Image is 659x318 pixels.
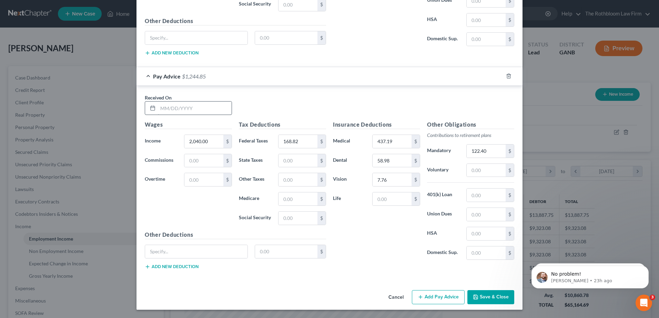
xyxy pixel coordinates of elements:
[145,50,199,56] button: Add new deduction
[235,135,275,148] label: Federal Taxes
[506,13,514,26] div: $
[506,227,514,240] div: $
[239,120,326,129] h5: Tax Deductions
[223,154,232,167] div: $
[424,208,463,221] label: Union Dues
[329,154,369,168] label: Dental
[506,246,514,259] div: $
[506,208,514,221] div: $
[424,227,463,241] label: HSA
[145,120,232,129] h5: Wages
[412,135,420,148] div: $
[184,135,223,148] input: 0.00
[373,173,412,186] input: 0.00
[317,192,326,205] div: $
[278,212,317,225] input: 0.00
[373,192,412,205] input: 0.00
[317,135,326,148] div: $
[373,154,412,167] input: 0.00
[373,135,412,148] input: 0.00
[141,173,181,187] label: Overtime
[412,154,420,167] div: $
[278,173,317,186] input: 0.00
[145,138,161,144] span: Income
[235,154,275,168] label: State Taxes
[506,189,514,202] div: $
[467,189,506,202] input: 0.00
[145,264,199,269] button: Add new deduction
[235,173,275,187] label: Other Taxes
[424,163,463,177] label: Voluntary
[424,144,463,158] label: Mandatory
[427,120,514,129] h5: Other Obligations
[255,245,318,258] input: 0.00
[317,245,326,258] div: $
[650,295,655,300] span: 3
[467,164,506,177] input: 0.00
[329,173,369,187] label: Vision
[235,211,275,225] label: Social Security
[278,135,317,148] input: 0.00
[278,154,317,167] input: 0.00
[223,135,232,148] div: $
[145,31,247,44] input: Specify...
[424,32,463,46] label: Domestic Sup.
[153,73,181,79] span: Pay Advice
[329,192,369,206] label: Life
[467,290,514,305] button: Save & Close
[329,135,369,148] label: Medical
[424,246,463,260] label: Domestic Sup.
[467,145,506,158] input: 0.00
[412,192,420,205] div: $
[424,13,463,27] label: HSA
[317,31,326,44] div: $
[412,290,465,305] button: Add Pay Advice
[317,212,326,225] div: $
[467,208,506,221] input: 0.00
[506,33,514,46] div: $
[467,33,506,46] input: 0.00
[427,132,514,139] p: Contributions to retirement plans
[467,227,506,240] input: 0.00
[506,164,514,177] div: $
[278,192,317,205] input: 0.00
[521,251,659,299] iframe: Intercom notifications message
[424,188,463,202] label: 401(k) Loan
[506,145,514,158] div: $
[223,173,232,186] div: $
[145,245,247,258] input: Specify...
[467,13,506,26] input: 0.00
[158,102,232,115] input: MM/DD/YYYY
[184,154,223,167] input: 0.00
[182,73,206,79] span: $1,244.85
[145,17,326,25] h5: Other Deductions
[184,173,223,186] input: 0.00
[333,120,420,129] h5: Insurance Deductions
[383,291,409,305] button: Cancel
[235,192,275,206] label: Medicare
[141,154,181,168] label: Commissions
[255,31,318,44] input: 0.00
[412,173,420,186] div: $
[467,246,506,259] input: 0.00
[317,154,326,167] div: $
[145,231,326,239] h5: Other Deductions
[317,173,326,186] div: $
[636,295,652,311] iframe: Intercom live chat
[145,95,172,100] span: Received On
